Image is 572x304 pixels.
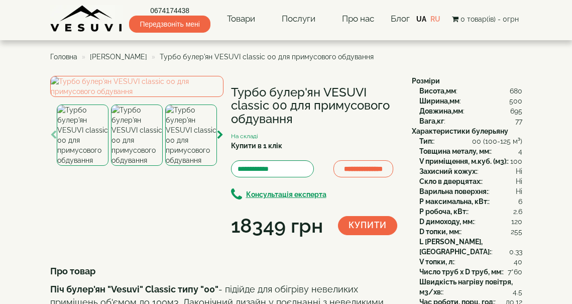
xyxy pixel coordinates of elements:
[449,14,522,25] button: 0 товар(ів) - 0грн
[231,141,282,151] label: Купити в 1 клік
[419,278,513,296] b: Швидкість нагріву повітря, м3/хв:
[419,116,522,126] div: :
[391,14,410,24] a: Блог
[518,196,522,207] span: 6
[419,207,522,217] div: :
[419,86,522,96] div: :
[419,97,460,105] b: Ширина,мм
[419,117,444,125] b: Вага,кг
[419,146,522,156] div: :
[419,258,454,266] b: V топки, л:
[412,127,508,135] b: Характеристики булерьяну
[419,176,522,186] div: :
[419,137,433,145] b: Тип:
[516,186,522,196] span: Ні
[129,6,210,16] a: 0674174438
[160,53,374,61] span: Турбо булер'ян VESUVI classic 00 для примусового обдування
[516,176,522,186] span: Ні
[510,156,522,166] span: 100
[129,16,210,33] span: Передзвоніть мені
[231,212,323,240] div: 18349 грн
[515,116,522,126] span: 77
[231,133,258,140] small: На складі
[510,86,522,96] span: 680
[514,257,522,267] span: 40
[511,227,522,237] span: 255
[419,277,522,297] div: :
[111,105,163,166] img: Турбо булер'ян VESUVI classic 00 для примусового обдування
[509,96,522,106] span: 500
[419,87,456,95] b: Висота,мм
[90,53,147,61] a: [PERSON_NAME]
[338,216,397,235] button: Купити
[419,228,461,236] b: D топки, мм:
[419,238,491,256] b: L [PERSON_NAME], [GEOGRAPHIC_DATA]:
[165,105,217,166] img: Турбо булер'ян VESUVI classic 00 для примусового обдування
[518,146,522,156] span: 4
[419,227,522,237] div: :
[217,8,265,31] a: Товари
[510,106,522,116] span: 695
[419,136,522,146] div: :
[50,53,77,61] a: Головна
[511,217,522,227] span: 120
[416,15,426,23] a: UA
[246,190,326,198] b: Консультація експерта
[332,8,384,31] a: Про нас
[419,147,491,155] b: Товщина металу, мм:
[513,287,522,297] span: 4.5
[50,5,123,33] img: content
[419,157,508,165] b: V приміщення, м.куб. (м3):
[419,197,489,206] b: P максимальна, кВт:
[50,266,95,276] b: Про товар
[472,136,522,146] span: 00 (100-125 м³)
[419,268,503,276] b: Число труб x D труб, мм:
[419,186,522,196] div: :
[419,267,522,277] div: :
[419,187,488,195] b: Варильна поверхня:
[509,247,522,257] span: 0.33
[516,166,522,176] span: Ні
[419,218,474,226] b: D димоходу, мм:
[430,15,440,23] a: RU
[419,217,522,227] div: :
[419,96,522,106] div: :
[419,177,482,185] b: Скло в дверцятах:
[419,196,522,207] div: :
[419,156,522,166] div: :
[419,107,463,115] b: Довжина,мм
[419,257,522,267] div: :
[513,207,522,217] span: 2.6
[419,106,522,116] div: :
[419,166,522,176] div: :
[412,77,440,85] b: Розміри
[50,284,218,294] b: Піч булер'ян "Vesuvi" Classic типу "00"
[50,76,223,97] img: Турбо булер'ян VESUVI classic 00 для примусового обдування
[231,86,397,126] h1: Турбо булер'ян VESUVI classic 00 для примусового обдування
[57,105,108,166] img: Турбо булер'ян VESUVI classic 00 для примусового обдування
[419,208,468,216] b: P робоча, кВт:
[272,8,325,31] a: Послуги
[419,237,522,257] div: :
[461,15,519,23] span: 0 товар(ів) - 0грн
[419,167,477,175] b: Захисний кожух:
